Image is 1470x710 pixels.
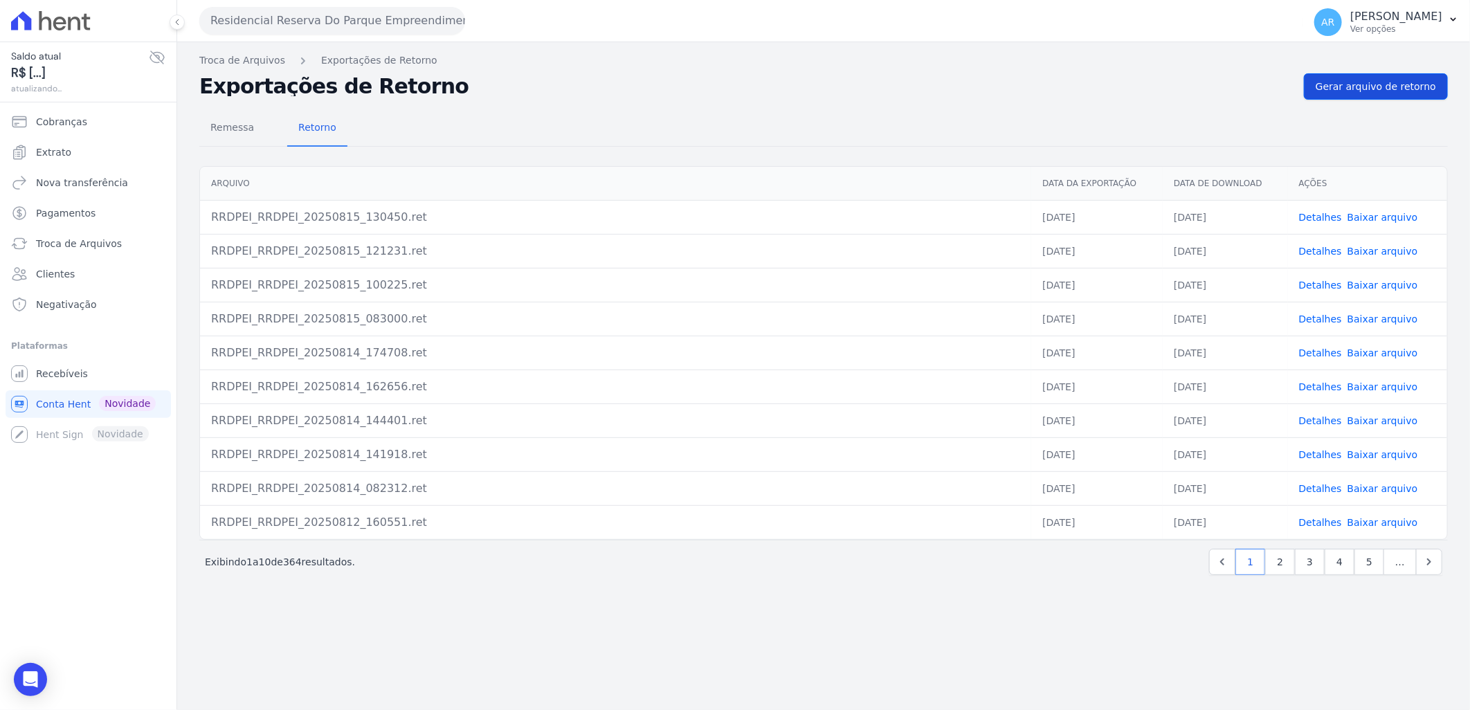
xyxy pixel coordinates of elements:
[1350,10,1442,24] p: [PERSON_NAME]
[1265,549,1295,575] a: 2
[1163,437,1288,471] td: [DATE]
[1163,471,1288,505] td: [DATE]
[211,412,1020,429] div: RRDPEI_RRDPEI_20250814_144401.ret
[205,555,355,569] p: Exibindo a de resultados.
[321,53,437,68] a: Exportações de Retorno
[36,176,128,190] span: Nova transferência
[11,108,165,448] nav: Sidebar
[1299,280,1342,291] a: Detalhes
[1347,449,1418,460] a: Baixar arquivo
[1299,517,1342,528] a: Detalhes
[99,396,156,411] span: Novidade
[1031,302,1163,336] td: [DATE]
[199,53,1448,68] nav: Breadcrumb
[200,167,1031,201] th: Arquivo
[11,64,149,82] span: R$ [...]
[211,345,1020,361] div: RRDPEI_RRDPEI_20250814_174708.ret
[1303,3,1470,42] button: AR [PERSON_NAME] Ver opções
[202,113,262,141] span: Remessa
[1031,403,1163,437] td: [DATE]
[1383,549,1417,575] span: …
[14,663,47,696] div: Open Intercom Messenger
[1235,549,1265,575] a: 1
[36,237,122,251] span: Troca de Arquivos
[1163,505,1288,539] td: [DATE]
[1299,483,1342,494] a: Detalhes
[36,145,71,159] span: Extrato
[287,111,347,147] a: Retorno
[1304,73,1448,100] a: Gerar arquivo de retorno
[1031,370,1163,403] td: [DATE]
[6,390,171,418] a: Conta Hent Novidade
[11,82,149,95] span: atualizando...
[36,115,87,129] span: Cobranças
[1031,437,1163,471] td: [DATE]
[1031,234,1163,268] td: [DATE]
[1209,549,1235,575] a: Previous
[1163,370,1288,403] td: [DATE]
[1347,280,1418,291] a: Baixar arquivo
[1321,17,1334,27] span: AR
[6,169,171,197] a: Nova transferência
[36,298,97,311] span: Negativação
[1031,200,1163,234] td: [DATE]
[1347,313,1418,325] a: Baixar arquivo
[1347,483,1418,494] a: Baixar arquivo
[211,311,1020,327] div: RRDPEI_RRDPEI_20250815_083000.ret
[211,446,1020,463] div: RRDPEI_RRDPEI_20250814_141918.ret
[1031,336,1163,370] td: [DATE]
[1031,167,1163,201] th: Data da Exportação
[199,53,285,68] a: Troca de Arquivos
[1163,302,1288,336] td: [DATE]
[6,291,171,318] a: Negativação
[11,49,149,64] span: Saldo atual
[1288,167,1447,201] th: Ações
[6,230,171,257] a: Troca de Arquivos
[259,556,271,567] span: 10
[1299,313,1342,325] a: Detalhes
[1347,381,1418,392] a: Baixar arquivo
[1031,505,1163,539] td: [DATE]
[6,138,171,166] a: Extrato
[211,480,1020,497] div: RRDPEI_RRDPEI_20250814_082312.ret
[1350,24,1442,35] p: Ver opções
[283,556,302,567] span: 364
[1299,415,1342,426] a: Detalhes
[1316,80,1436,93] span: Gerar arquivo de retorno
[1347,517,1418,528] a: Baixar arquivo
[1299,381,1342,392] a: Detalhes
[1163,268,1288,302] td: [DATE]
[290,113,345,141] span: Retorno
[1163,403,1288,437] td: [DATE]
[1031,471,1163,505] td: [DATE]
[36,397,91,411] span: Conta Hent
[6,199,171,227] a: Pagamentos
[1163,200,1288,234] td: [DATE]
[1299,212,1342,223] a: Detalhes
[6,360,171,388] a: Recebíveis
[199,77,1293,96] h2: Exportações de Retorno
[36,267,75,281] span: Clientes
[1416,549,1442,575] a: Next
[36,206,96,220] span: Pagamentos
[36,367,88,381] span: Recebíveis
[6,260,171,288] a: Clientes
[6,108,171,136] a: Cobranças
[211,243,1020,260] div: RRDPEI_RRDPEI_20250815_121231.ret
[1325,549,1354,575] a: 4
[211,277,1020,293] div: RRDPEI_RRDPEI_20250815_100225.ret
[211,379,1020,395] div: RRDPEI_RRDPEI_20250814_162656.ret
[246,556,253,567] span: 1
[199,111,265,147] a: Remessa
[211,209,1020,226] div: RRDPEI_RRDPEI_20250815_130450.ret
[1163,336,1288,370] td: [DATE]
[1354,549,1384,575] a: 5
[1347,347,1418,358] a: Baixar arquivo
[1347,246,1418,257] a: Baixar arquivo
[1031,268,1163,302] td: [DATE]
[1299,347,1342,358] a: Detalhes
[11,338,165,354] div: Plataformas
[1163,234,1288,268] td: [DATE]
[1295,549,1325,575] a: 3
[199,7,465,35] button: Residencial Reserva Do Parque Empreendimento Imobiliario LTDA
